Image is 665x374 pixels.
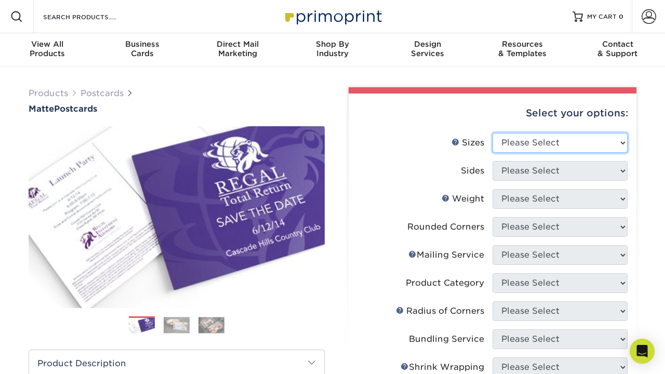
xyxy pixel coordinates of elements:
div: Industry [285,39,380,58]
div: Product Category [406,277,484,289]
div: Select your options: [357,94,628,133]
input: SEARCH PRODUCTS..... [42,10,143,23]
div: Radius of Corners [396,305,484,317]
a: Shop ByIndustry [285,33,380,66]
div: Mailing Service [408,249,484,261]
span: Direct Mail [190,39,285,49]
span: Design [380,39,475,49]
span: MY CART [587,12,617,21]
div: Open Intercom Messenger [630,339,655,364]
div: Marketing [190,39,285,58]
div: & Templates [475,39,570,58]
a: BusinessCards [95,33,190,66]
div: Sides [461,165,484,177]
img: Postcards 03 [198,317,224,333]
img: Postcards 01 [129,317,155,335]
div: Cards [95,39,190,58]
a: Resources& Templates [475,33,570,66]
img: Matte 01 [29,115,325,319]
span: Resources [475,39,570,49]
div: Rounded Corners [407,221,484,233]
a: Contact& Support [570,33,665,66]
a: Direct MailMarketing [190,33,285,66]
div: Bundling Service [409,333,484,345]
div: Weight [442,193,484,205]
span: Business [95,39,190,49]
span: Contact [570,39,665,49]
a: Products [29,88,68,98]
img: Primoprint [281,5,384,28]
span: 0 [619,13,623,20]
h1: Postcards [29,104,325,114]
a: Postcards [81,88,124,98]
div: Sizes [451,137,484,149]
span: Matte [29,104,54,114]
a: DesignServices [380,33,475,66]
span: Shop By [285,39,380,49]
div: Services [380,39,475,58]
div: & Support [570,39,665,58]
a: MattePostcards [29,104,325,114]
div: Shrink Wrapping [401,361,484,373]
img: Postcards 02 [164,317,190,333]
